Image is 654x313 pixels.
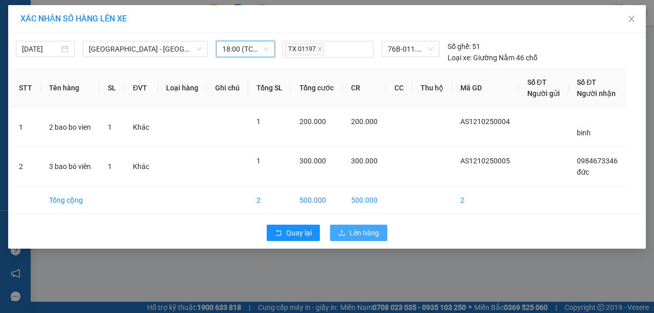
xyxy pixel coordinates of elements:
[108,123,112,131] span: 1
[452,68,519,108] th: Mã GD
[291,68,342,108] th: Tổng cước
[41,108,100,147] td: 2 bao bo vien
[343,68,386,108] th: CR
[11,108,41,147] td: 1
[627,15,636,23] span: close
[248,68,291,108] th: Tổng SL
[125,108,158,147] td: Khác
[317,46,322,52] span: close
[412,68,452,108] th: Thu hộ
[275,229,282,237] span: rollback
[577,129,591,137] span: binh
[460,117,510,126] span: AS1210250004
[448,52,472,63] span: Loại xe:
[351,117,378,126] span: 200.000
[196,46,202,52] span: down
[41,147,100,186] td: 3 bao bò viên
[22,43,59,55] input: 12/10/2025
[11,68,41,108] th: STT
[349,227,379,238] span: Lên hàng
[89,41,202,57] span: Sài Gòn - Quảng Ngãi (An Sương)
[299,117,326,126] span: 200.000
[577,157,618,165] span: 0984673346
[527,78,547,86] span: Số ĐT
[448,41,471,52] span: Số ghế:
[577,168,589,176] span: đức
[20,14,127,23] span: XÁC NHẬN SỐ HÀNG LÊN XE
[343,186,386,214] td: 500.000
[11,147,41,186] td: 2
[386,68,412,108] th: CC
[299,157,326,165] span: 300.000
[100,68,125,108] th: SL
[285,43,324,55] span: TX 01197
[330,225,387,241] button: uploadLên hàng
[617,5,646,34] button: Close
[527,89,560,98] span: Người gửi
[41,186,100,214] td: Tổng cộng
[222,41,269,57] span: 18:00 (TC) - 76B-011.97
[248,186,291,214] td: 2
[267,225,320,241] button: rollbackQuay lại
[351,157,378,165] span: 300.000
[41,68,100,108] th: Tên hàng
[158,68,207,108] th: Loại hàng
[452,186,519,214] td: 2
[207,68,248,108] th: Ghi chú
[125,68,158,108] th: ĐVT
[388,41,433,57] span: 76B-011.97
[460,157,510,165] span: AS1210250005
[577,89,616,98] span: Người nhận
[286,227,312,238] span: Quay lại
[338,229,345,237] span: upload
[125,147,158,186] td: Khác
[256,117,261,126] span: 1
[577,78,596,86] span: Số ĐT
[448,41,480,52] div: 51
[291,186,342,214] td: 500.000
[108,162,112,171] span: 1
[256,157,261,165] span: 1
[448,52,538,63] div: Giường Nằm 46 chỗ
